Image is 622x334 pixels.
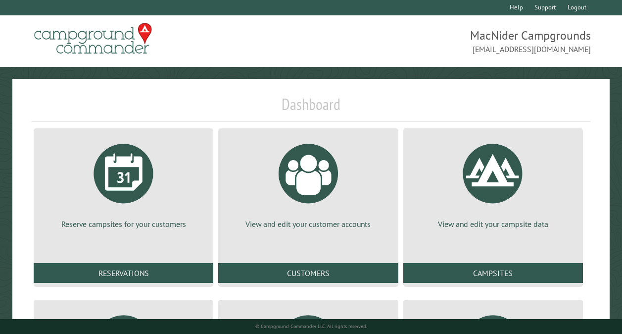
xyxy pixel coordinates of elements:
[230,219,386,229] p: View and edit your customer accounts
[31,95,591,122] h1: Dashboard
[255,323,367,330] small: © Campground Commander LLC. All rights reserved.
[31,19,155,58] img: Campground Commander
[46,136,201,229] a: Reserve campsites for your customers
[34,263,213,283] a: Reservations
[230,136,386,229] a: View and edit your customer accounts
[403,263,583,283] a: Campsites
[415,136,571,229] a: View and edit your campsite data
[46,219,201,229] p: Reserve campsites for your customers
[415,219,571,229] p: View and edit your campsite data
[311,27,591,55] span: MacNider Campgrounds [EMAIL_ADDRESS][DOMAIN_NAME]
[218,263,398,283] a: Customers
